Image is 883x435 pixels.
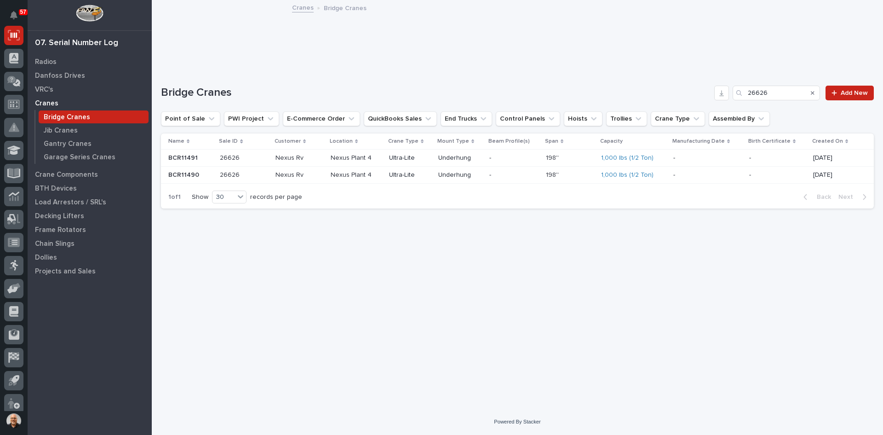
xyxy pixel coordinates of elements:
p: Underhung [438,171,482,179]
p: Customer [275,136,301,146]
p: Name [168,136,184,146]
input: Search [733,86,820,100]
p: 57 [20,9,26,15]
p: Decking Lifters [35,212,84,220]
p: Capacity [600,136,623,146]
p: Manufacturing Date [672,136,725,146]
img: Workspace Logo [76,5,103,22]
p: 198'' [546,169,561,179]
p: BCR11491 [168,152,200,162]
div: 07. Serial Number Log [35,38,118,48]
a: Decking Lifters [28,209,152,223]
p: Crane Type [388,136,419,146]
p: - [749,171,806,179]
button: users-avatar [4,411,23,430]
tr: BCR11491BCR11491 2662626626 Nexus RvNexus Plant 4Ultra-LiteUnderhung-198''198'' 1,000 lbs (1/2 To... [161,150,874,167]
p: Span [545,136,558,146]
a: Crane Components [28,168,152,181]
a: Frame Rotators [28,223,152,237]
p: Crane Components [35,171,98,179]
span: Back [811,193,831,201]
button: Next [835,193,874,201]
a: Add New [826,86,874,100]
div: 30 [212,192,235,202]
p: - [673,154,742,162]
p: Danfoss Drives [35,72,85,80]
button: Point of Sale [161,111,220,126]
button: Trollies [606,111,647,126]
p: Birth Certificate [748,136,791,146]
p: Frame Rotators [35,226,86,234]
p: Projects and Sales [35,267,96,276]
p: Bridge Cranes [324,2,367,12]
p: Dollies [35,254,57,262]
h1: Bridge Cranes [161,86,711,99]
p: Garage Series Cranes [44,153,115,162]
p: 26626 [220,169,241,179]
a: Cranes [292,2,314,12]
a: 1,000 lbs (1/2 Ton) [601,154,654,162]
p: Underhung [438,154,482,162]
p: Cranes [35,99,58,108]
a: VRC's [28,82,152,96]
button: QuickBooks Sales [364,111,437,126]
button: Back [796,193,835,201]
span: Next [838,193,859,201]
p: Nexus Rv [275,154,323,162]
a: Jib Cranes [35,124,152,137]
p: BCR11490 [168,169,201,179]
p: 1 of 1 [161,186,188,209]
p: Load Arrestors / SRL's [35,198,106,207]
span: Add New [841,90,868,96]
a: Radios [28,55,152,69]
p: Nexus Plant 4 [331,171,381,179]
a: BTH Devices [28,181,152,195]
p: Ultra-Lite [389,154,431,162]
a: Chain Slings [28,237,152,250]
p: 26626 [220,152,241,162]
a: Powered By Stacker [494,419,540,424]
p: - [673,171,742,179]
p: [DATE] [813,154,859,162]
button: End Trucks [441,111,492,126]
p: VRC's [35,86,53,94]
p: - [489,154,539,162]
p: Jib Cranes [44,127,78,135]
p: Bridge Cranes [44,113,90,122]
a: Cranes [28,96,152,110]
button: Hoists [564,111,602,126]
p: BTH Devices [35,185,77,193]
p: Beam Profile(s) [488,136,530,146]
p: 198'' [546,152,561,162]
button: PWI Project [224,111,279,126]
a: Projects and Sales [28,264,152,278]
button: Notifications [4,6,23,25]
a: Load Arrestors / SRL's [28,195,152,209]
button: E-Commerce Order [283,111,360,126]
a: Garage Series Cranes [35,151,152,163]
button: Control Panels [496,111,560,126]
p: Location [330,136,353,146]
p: Radios [35,58,57,66]
a: Danfoss Drives [28,69,152,82]
tr: BCR11490BCR11490 2662626626 Nexus RvNexus Plant 4Ultra-LiteUnderhung-198''198'' 1,000 lbs (1/2 To... [161,167,874,184]
button: Assembled By [709,111,770,126]
div: Notifications57 [11,11,23,26]
a: Bridge Cranes [35,110,152,123]
p: Mount Type [437,136,469,146]
p: Created On [812,136,843,146]
a: Dollies [28,250,152,264]
p: - [489,171,539,179]
p: - [749,154,806,162]
p: Nexus Plant 4 [331,154,381,162]
p: records per page [250,193,302,201]
a: Gantry Cranes [35,137,152,150]
p: Show [192,193,208,201]
p: [DATE] [813,171,859,179]
p: Ultra-Lite [389,171,431,179]
p: Gantry Cranes [44,140,92,148]
button: Crane Type [651,111,705,126]
a: 1,000 lbs (1/2 Ton) [601,171,654,179]
p: Nexus Rv [275,171,323,179]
